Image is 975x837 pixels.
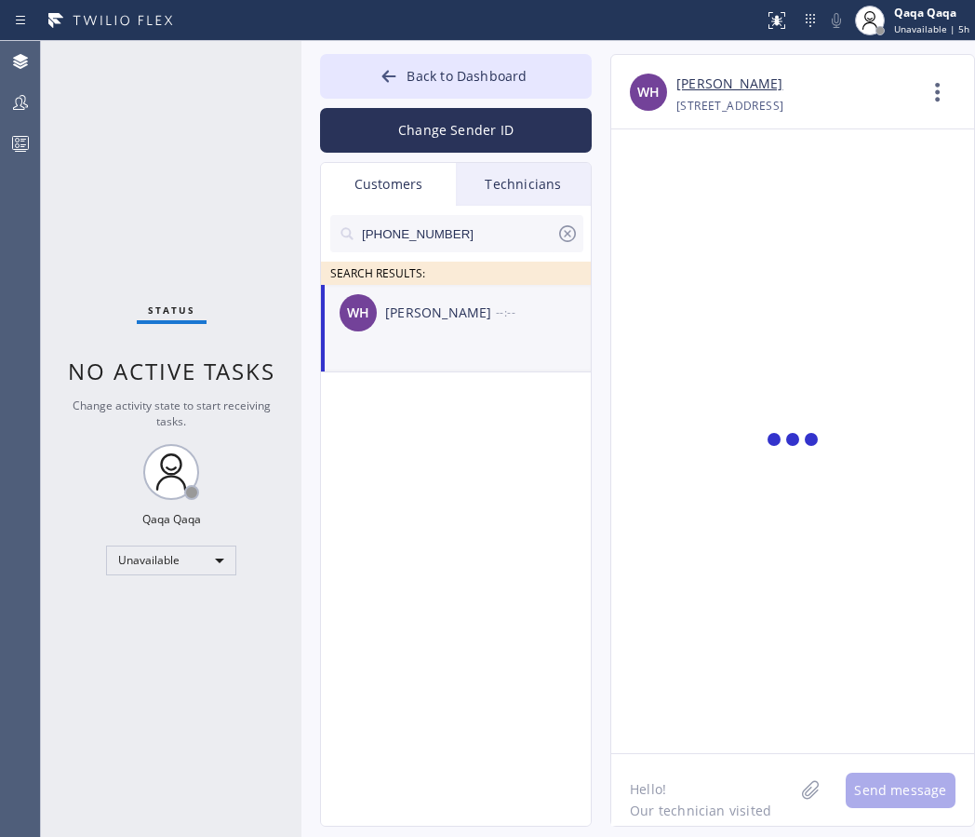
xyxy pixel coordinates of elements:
[73,398,271,429] span: Change activity state to start receiving tasks.
[676,95,783,116] div: [STREET_ADDRESS]
[894,5,969,20] div: Qaqa Qaqa
[68,356,275,386] span: No active tasks
[321,163,456,206] div: Customers
[320,108,592,153] button: Change Sender ID
[330,265,425,281] span: SEARCH RESULTS:
[407,67,527,85] span: Back to Dashboard
[894,22,969,35] span: Unavailable | 5h
[385,303,496,324] div: [PERSON_NAME]
[320,54,592,99] button: Back to Dashboard
[676,74,782,95] a: [PERSON_NAME]
[846,773,955,808] button: Send message
[456,163,591,206] div: Technicians
[823,7,849,34] button: Mute
[347,303,369,324] span: WH
[360,215,556,252] input: Search
[106,546,236,575] div: Unavailable
[496,302,593,323] div: --:--
[637,82,660,103] span: WH
[148,304,195,317] span: Status
[142,511,201,527] div: Qaqa Qaqa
